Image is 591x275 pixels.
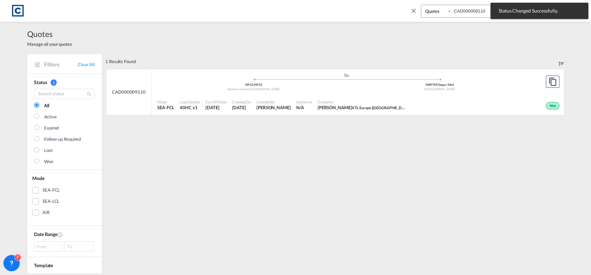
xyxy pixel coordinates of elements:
input: Search status [34,89,95,99]
div: 1 Results Found [105,54,136,69]
button: Copy Quote [546,76,559,88]
md-icon: icon-close [410,7,417,14]
span: Cut Off Date [205,99,227,104]
span: | [253,83,254,86]
span: 29 Jul 2025 [205,104,227,111]
span: Incoterms [296,99,312,104]
span: NP22 [245,83,254,86]
div: From [34,241,63,252]
span: Lynsey Heaton [256,104,291,111]
md-checkbox: SEA-FCL [32,187,97,194]
img: 1fdb9190129311efbfaf67cbb4249bed.jpeg [10,3,25,18]
div: AIR [42,209,50,216]
span: Quotes [27,28,72,39]
span: Myles Daly KTL Europe (UK) Ltd [318,104,406,111]
span: Date Range [34,231,57,237]
a: Clear All [78,61,95,67]
div: CAD000009110 assets/icons/custom/ship-fill.svgassets/icons/custom/roll-o-plane.svgOrigin United K... [106,69,564,115]
span: Created On [232,99,251,104]
span: icon-close [410,5,421,21]
div: Won [44,158,53,165]
div: SEA-FCL [42,187,60,194]
span: 29 Jul 2025 [232,104,251,111]
md-checkbox: SEA-LCL [32,198,97,205]
span: 1 [51,79,57,86]
md-icon: Created On [57,232,63,237]
span: Mode [157,99,174,104]
span: SEA-FCL [157,104,174,111]
md-icon: assets/icons/custom/ship-fill.svg [343,73,351,77]
div: All [44,102,49,109]
span: [GEOGRAPHIC_DATA] [424,87,455,91]
div: SEA-LCL [42,198,59,205]
span: | [437,83,438,86]
span: 40HC x 1 [180,104,200,111]
span: Blaenau Gwent [228,87,249,91]
md-icon: icon-magnify [87,92,92,97]
span: , [248,87,249,91]
div: Active [44,114,56,120]
div: Follow-up Required [44,136,81,143]
div: To [65,241,93,252]
span: Status [34,79,47,85]
span: KTL Europe ([GEOGRAPHIC_DATA]) Ltd [352,105,416,110]
md-icon: assets/icons/custom/copyQuote.svg [549,78,557,86]
span: Status Changed Successfully. [497,7,582,14]
span: From To [34,241,95,252]
span: Filters [44,61,78,68]
div: Won [546,102,559,110]
span: Load Details [180,99,200,104]
md-checkbox: AIR [32,209,97,216]
div: Status 1 [34,79,95,86]
span: NP22 [254,83,262,86]
span: CAD000009110 [112,89,146,95]
span: Customer [318,99,406,104]
div: Lost [44,147,53,154]
span: MAPTM Tanger Med [426,83,453,86]
div: Expired [44,125,59,132]
div: Sort by: Created On [559,54,564,69]
div: N/A [296,104,304,111]
span: Manage all your quotes [27,41,72,47]
span: [GEOGRAPHIC_DATA] [249,87,280,91]
span: Won [550,104,558,109]
span: Mode [32,175,44,181]
span: Template [34,262,53,268]
span: Created By [256,99,291,104]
